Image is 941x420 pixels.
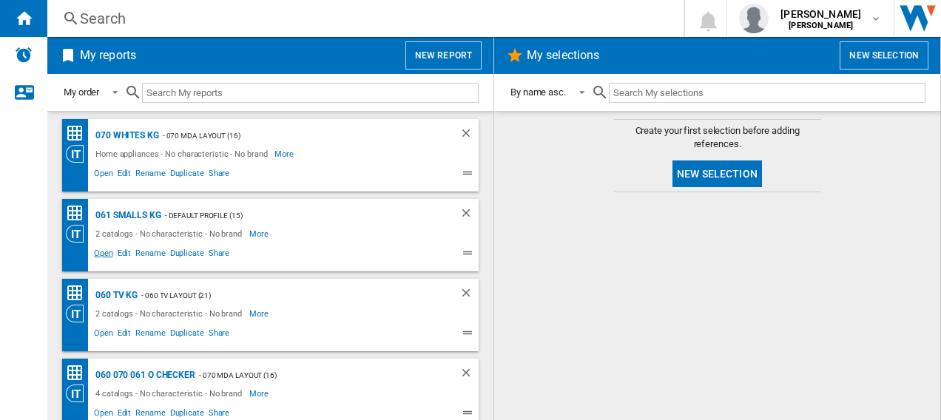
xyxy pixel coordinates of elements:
div: Delete [459,286,479,305]
button: New report [405,41,482,70]
div: Price Matrix [66,124,92,143]
div: Price Matrix [66,364,92,382]
div: Home appliances - No characteristic - No brand [92,145,274,163]
div: Price Matrix [66,284,92,302]
div: 061 Smalls KG [92,206,161,225]
div: Price Matrix [66,204,92,223]
button: New selection [672,160,762,187]
span: Duplicate [168,246,206,264]
div: Delete [459,206,479,225]
span: Duplicate [168,166,206,184]
b: [PERSON_NAME] [789,21,853,30]
span: Edit [115,166,134,184]
h2: My reports [77,41,139,70]
div: Category View [66,305,92,322]
div: Search [80,8,645,29]
div: 2 catalogs - No characteristic - No brand [92,305,249,322]
span: Rename [133,326,167,344]
span: More [249,385,271,402]
div: 060 070 061 O Checker [92,366,195,385]
img: profile.jpg [739,4,769,33]
span: Duplicate [168,326,206,344]
span: Share [206,166,232,184]
span: More [274,145,296,163]
h2: My selections [524,41,602,70]
span: Edit [115,326,134,344]
span: Rename [133,246,167,264]
div: - 070 MDA layout (16) [195,366,430,385]
div: 2 catalogs - No characteristic - No brand [92,225,249,243]
span: Share [206,326,232,344]
div: 4 catalogs - No characteristic - No brand [92,385,249,402]
div: Delete [459,126,479,145]
div: - 070 MDA layout (16) [159,126,430,145]
span: Share [206,246,232,264]
div: By name asc. [510,87,566,98]
span: More [249,305,271,322]
input: Search My selections [609,83,925,103]
span: More [249,225,271,243]
span: Open [92,246,115,264]
img: alerts-logo.svg [15,46,33,64]
div: 070 Whites KG [92,126,159,145]
div: - 060 TV Layout (21) [138,286,430,305]
span: Edit [115,246,134,264]
div: Category View [66,385,92,402]
span: Create your first selection before adding references. [614,124,821,151]
span: Open [92,326,115,344]
div: 060 TV KG [92,286,138,305]
div: Delete [459,366,479,385]
div: My order [64,87,99,98]
span: Rename [133,166,167,184]
button: New selection [840,41,928,70]
div: Category View [66,225,92,243]
input: Search My reports [142,83,479,103]
span: Open [92,166,115,184]
span: [PERSON_NAME] [780,7,861,21]
div: Category View [66,145,92,163]
div: - Default profile (15) [161,206,430,225]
